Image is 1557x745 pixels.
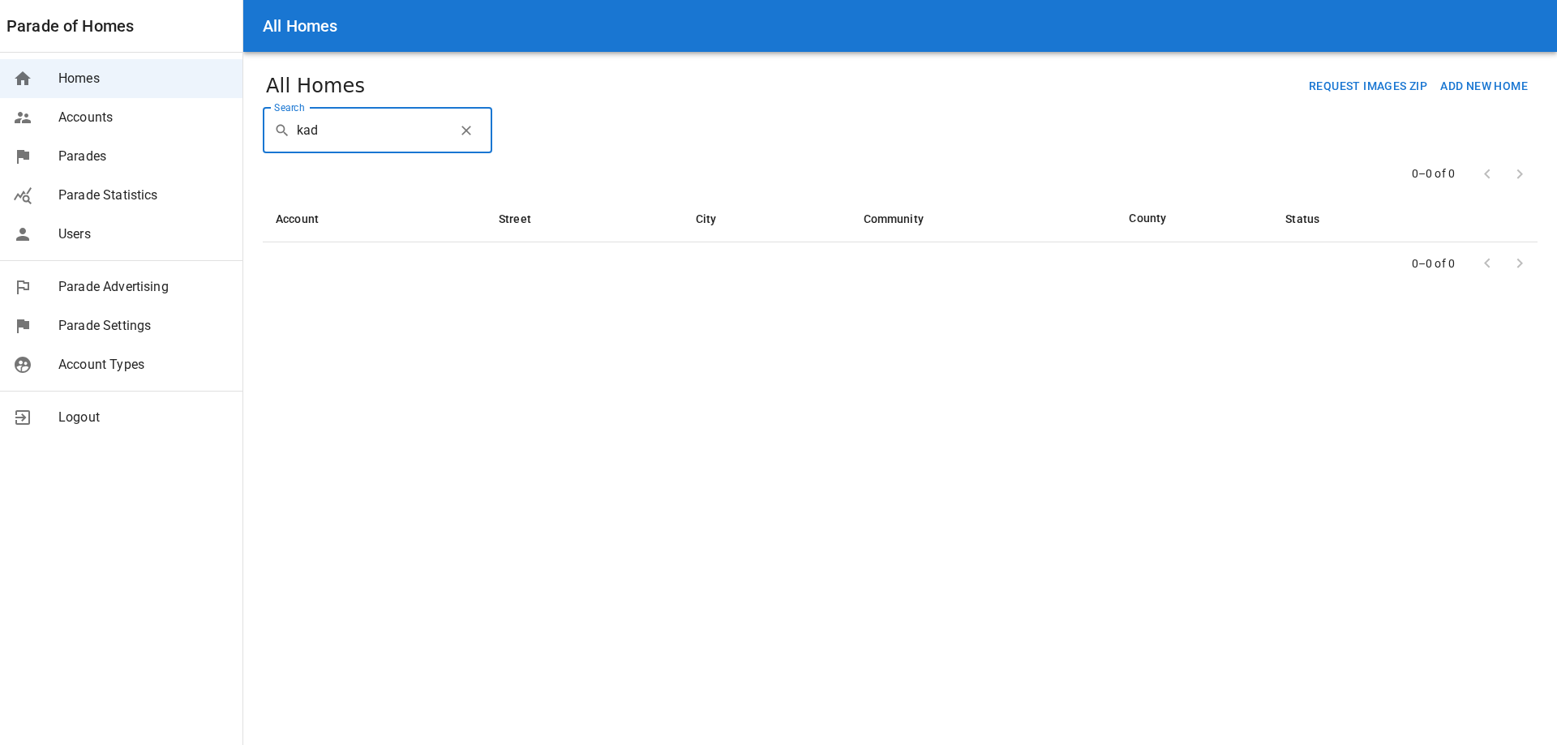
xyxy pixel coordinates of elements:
[58,147,229,166] span: Parades
[58,408,229,427] span: Logout
[58,316,229,336] span: Parade Settings
[499,209,552,229] span: Street
[1116,195,1272,242] th: County
[1285,209,1340,229] span: Status
[1412,255,1455,272] p: 0–0 of 0
[58,186,229,205] span: Parade Statistics
[58,355,229,375] span: Account Types
[864,209,945,229] span: Community
[276,209,340,229] span: Account
[1412,165,1455,182] p: 0–0 of 0
[58,108,229,127] span: Accounts
[1434,71,1534,101] button: Add New Home
[1302,78,1434,93] a: Request Images Zip
[266,71,365,101] h1: All Homes
[696,209,738,229] span: City
[1302,71,1434,101] button: Request Images Zip
[263,13,337,39] h6: All Homes
[58,69,229,88] span: Homes
[274,101,304,114] label: Search
[274,122,290,139] svg: Search
[58,277,229,297] span: Parade Advertising
[1434,78,1534,93] a: Add New Home
[6,13,134,39] a: Parade of Homes
[297,108,445,153] input: Search
[58,225,229,244] span: Users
